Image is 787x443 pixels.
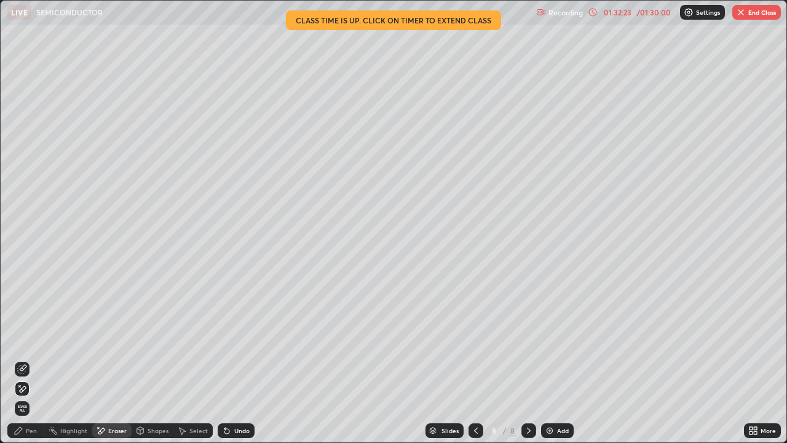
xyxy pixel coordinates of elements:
button: End Class [732,5,781,20]
div: 8 [509,425,516,436]
div: Shapes [148,428,168,434]
p: LIVE [11,7,28,17]
img: recording.375f2c34.svg [536,7,546,17]
p: SEMICONDUCTOR [36,7,103,17]
p: Recording [548,8,583,17]
div: 01:32:23 [600,9,635,16]
div: Pen [26,428,37,434]
div: Select [189,428,208,434]
div: Eraser [108,428,127,434]
img: end-class-cross [736,7,746,17]
div: / 01:30:00 [635,9,673,16]
div: Highlight [60,428,87,434]
div: Slides [441,428,459,434]
img: add-slide-button [545,426,555,436]
img: class-settings-icons [684,7,694,17]
div: Undo [234,428,250,434]
div: 8 [488,427,500,434]
span: Erase all [15,405,29,412]
div: / [503,427,507,434]
div: Add [557,428,569,434]
div: More [761,428,776,434]
p: Settings [696,9,720,15]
